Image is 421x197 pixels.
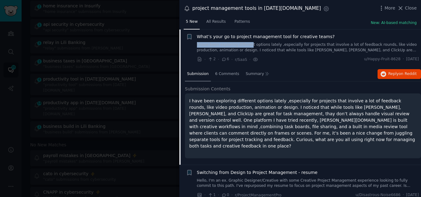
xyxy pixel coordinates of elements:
span: More [385,5,395,11]
span: · [218,56,219,63]
span: · [403,57,404,62]
span: · [231,56,233,63]
button: Close [397,5,417,11]
a: All Results [204,17,228,30]
span: 6 Comments [215,71,239,77]
button: Replyon Reddit [378,69,421,79]
span: 5 New [186,19,198,25]
div: project management tools in [DATE][DOMAIN_NAME] [192,5,321,12]
span: u/Happy-Fruit-8628 [364,57,400,62]
a: What’s your go to project management tool for creative teams? [197,33,335,40]
span: on Reddit [399,72,417,76]
a: Hello, I'm an ex. Graphic Designer/Creative with some Creative Project Management experience look... [197,178,419,189]
p: I have been exploring different options lately ,especially for projects that involve a lot of fee... [189,98,417,149]
span: 2 [208,57,215,62]
span: Close [405,5,417,11]
span: 6 [221,57,229,62]
span: · [204,56,206,63]
a: I have been exploring different options lately ,especially for projects that involve a lot of fee... [197,42,419,53]
a: Patterns [232,17,252,30]
span: Submission [187,71,209,77]
span: [DATE] [406,57,419,62]
span: Summary [246,71,264,77]
button: More [378,5,395,11]
span: r/SaaS [235,57,247,62]
span: Submission Contents [185,86,231,92]
span: Patterns [235,19,250,25]
span: All Results [206,19,226,25]
span: · [249,56,251,63]
a: Switching from Design to Project Management - resume [197,169,318,176]
span: Reply [388,71,417,77]
button: New: AI-based matching [371,20,417,26]
a: 5 New [184,17,200,30]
